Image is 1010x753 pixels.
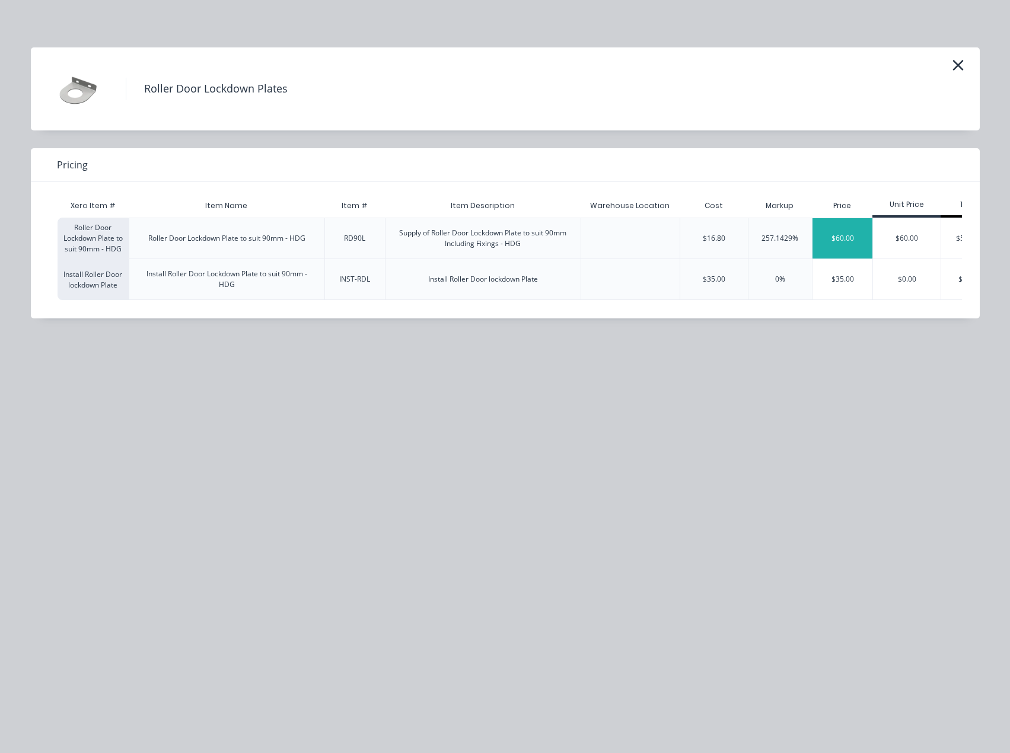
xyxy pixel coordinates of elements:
[813,218,872,259] div: $60.00
[148,233,305,244] div: Roller Door Lockdown Plate to suit 90mm - HDG
[703,274,725,285] div: $35.00
[126,78,305,100] h4: Roller Door Lockdown Plates
[139,269,315,290] div: Install Roller Door Lockdown Plate to suit 90mm - HDG
[58,218,129,259] div: Roller Door Lockdown Plate to suit 90mm - HDG
[872,199,941,210] div: Unit Price
[58,194,129,218] div: Xero Item #
[332,191,377,221] div: Item #
[941,218,993,259] div: $50.00
[428,274,538,285] div: Install Roller Door lockdown Plate
[873,218,941,259] div: $60.00
[941,199,993,210] div: 1 - 5
[58,259,129,300] div: Install Roller Door lockdown Plate
[775,274,785,285] div: 0%
[813,259,872,299] div: $35.00
[941,259,993,299] div: $0.00
[395,228,571,249] div: Supply of Roller Door Lockdown Plate to suit 90mm Including Fixings - HDG
[441,191,524,221] div: Item Description
[873,259,941,299] div: $0.00
[344,233,365,244] div: RD90L
[581,191,679,221] div: Warehouse Location
[57,158,88,172] span: Pricing
[339,274,370,285] div: INST-RDL
[703,233,725,244] div: $16.80
[49,59,108,119] img: Roller Door Lockdown Plates
[748,194,813,218] div: Markup
[762,233,798,244] div: 257.1429%
[812,194,872,218] div: Price
[680,194,748,218] div: Cost
[196,191,257,221] div: Item Name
